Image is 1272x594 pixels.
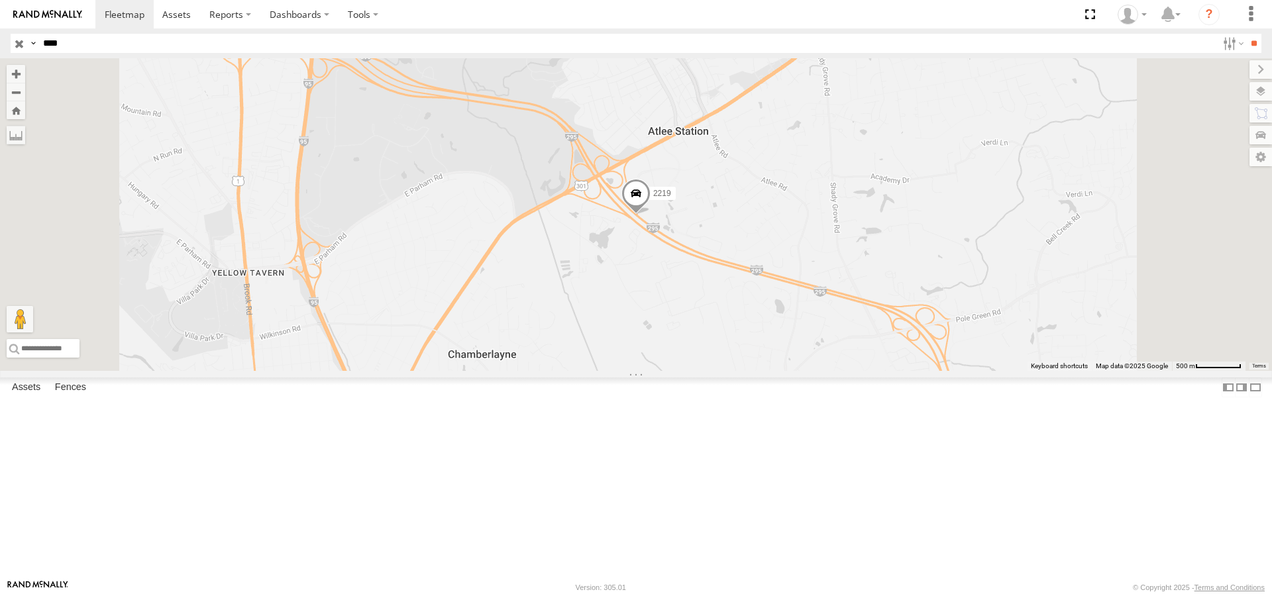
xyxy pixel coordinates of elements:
[1252,364,1266,369] a: Terms
[1235,377,1248,397] label: Dock Summary Table to the Right
[1176,362,1195,370] span: 500 m
[1198,4,1220,25] i: ?
[1172,362,1245,371] button: Map Scale: 500 m per 66 pixels
[7,581,68,594] a: Visit our Website
[1031,362,1088,371] button: Keyboard shortcuts
[1096,362,1168,370] span: Map data ©2025 Google
[1133,583,1265,591] div: © Copyright 2025 -
[1194,583,1265,591] a: Terms and Conditions
[653,189,671,198] span: 2219
[13,10,82,19] img: rand-logo.svg
[7,126,25,144] label: Measure
[7,83,25,101] button: Zoom out
[7,65,25,83] button: Zoom in
[1222,377,1235,397] label: Dock Summary Table to the Left
[1249,148,1272,166] label: Map Settings
[1218,34,1246,53] label: Search Filter Options
[48,378,93,397] label: Fences
[7,101,25,119] button: Zoom Home
[1249,377,1262,397] label: Hide Summary Table
[576,583,626,591] div: Version: 305.01
[5,378,47,397] label: Assets
[7,306,33,332] button: Drag Pegman onto the map to open Street View
[1113,5,1151,25] div: Thomas Ward
[28,34,38,53] label: Search Query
